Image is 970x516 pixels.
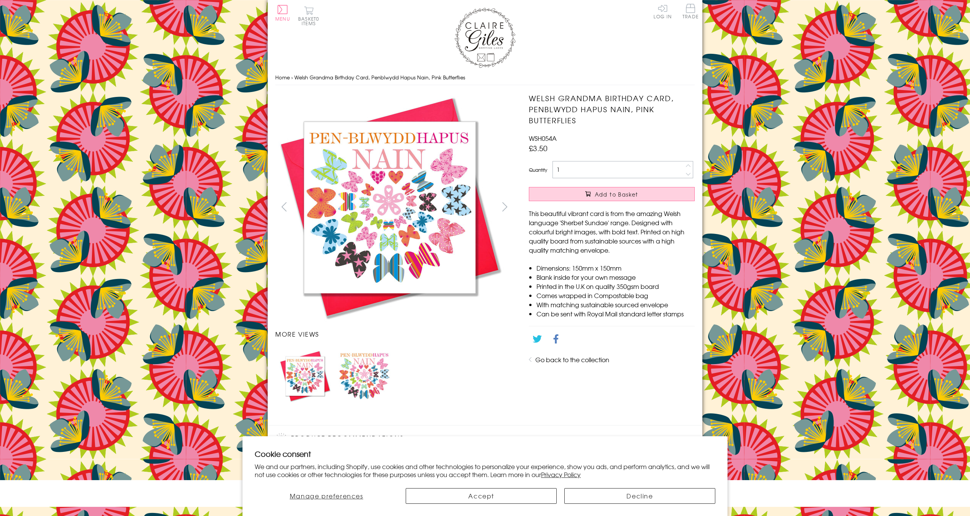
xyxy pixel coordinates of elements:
[335,346,394,406] li: Carousel Page 2
[255,448,715,459] h2: Cookie consent
[536,300,695,309] li: With matching sustainable sourced envelope
[275,346,335,406] li: Carousel Page 1 (Current Slide)
[275,74,290,81] a: Home
[541,470,581,479] a: Privacy Policy
[275,346,514,406] ul: Carousel Pagination
[339,350,390,402] img: Welsh Grandma Birthday Card, Penblwydd Hapus Nain, Pink Butterflies
[406,488,557,504] button: Accept
[595,190,638,198] span: Add to Basket
[275,70,695,85] nav: breadcrumbs
[564,488,715,504] button: Decline
[290,491,363,500] span: Manage preferences
[529,93,695,126] h1: Welsh Grandma Birthday Card, Penblwydd Hapus Nain, Pink Butterflies
[294,74,465,81] span: Welsh Grandma Birthday Card, Penblwydd Hapus Nain, Pink Butterflies
[279,350,331,402] img: Welsh Grandma Birthday Card, Penblwydd Hapus Nain, Pink Butterflies
[529,134,557,143] span: WSH054A
[529,209,695,255] p: This beautiful vibrant card is from the amazing Welsh language 'Sherbet Sundae' range. Designed w...
[454,8,516,68] img: Claire Giles Greetings Cards
[275,198,292,215] button: prev
[496,198,514,215] button: next
[536,291,695,300] li: Comes wrapped in Compostable bag
[536,263,695,273] li: Dimensions: 150mm x 150mm
[683,4,699,19] span: Trade
[536,309,695,318] li: Can be sent with Royal Mail standard letter stamps
[291,74,293,81] span: ›
[275,329,514,339] h3: More views
[255,463,715,479] p: We and our partners, including Shopify, use cookies and other technologies to personalize your ex...
[683,4,699,20] a: Trade
[275,93,504,322] img: Welsh Grandma Birthday Card, Penblwydd Hapus Nain, Pink Butterflies
[529,187,695,201] button: Add to Basket
[536,282,695,291] li: Printed in the U.K on quality 350gsm board
[536,273,695,282] li: Blank inside for your own message
[302,15,319,27] span: 0 items
[535,355,609,364] a: Go back to the collection
[529,166,547,173] label: Quantity
[275,15,290,22] span: Menu
[275,5,290,21] button: Menu
[654,4,672,19] a: Log In
[275,433,695,445] h2: Product recommendations
[298,6,319,26] button: Basket0 items
[529,143,548,153] span: £3.50
[255,488,398,504] button: Manage preferences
